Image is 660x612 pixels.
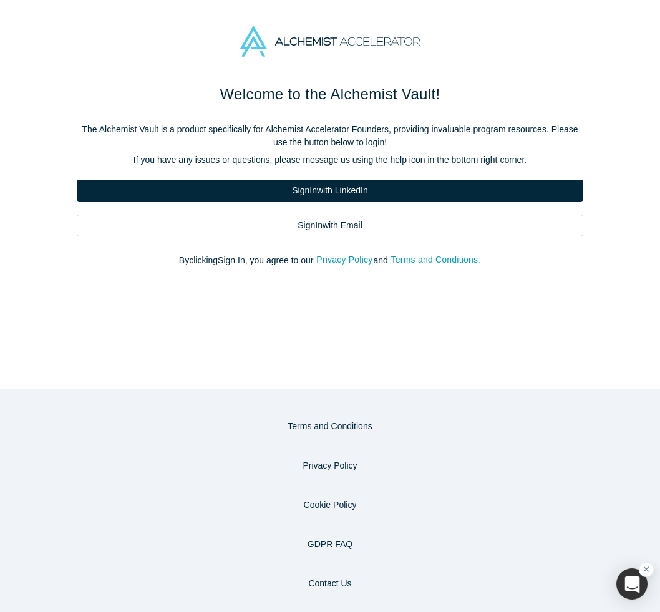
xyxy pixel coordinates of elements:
[289,455,370,477] button: Privacy Policy
[291,494,370,516] button: Cookie Policy
[295,573,364,595] button: Contact Us
[77,123,583,149] p: The Alchemist Vault is a product specifically for Alchemist Accelerator Founders, providing inval...
[77,180,583,202] a: SignInwith LinkedIn
[77,153,583,167] p: If you have any issues or questions, please message us using the help icon in the bottom right co...
[316,253,373,267] button: Privacy Policy
[77,83,583,105] h1: Welcome to the Alchemist Vault!
[77,254,583,267] p: By clicking Sign In , you agree to our and .
[294,533,366,555] a: GDPR FAQ
[274,415,385,437] button: Terms and Conditions
[391,253,479,267] button: Terms and Conditions
[77,215,583,236] a: SignInwith Email
[240,26,420,57] img: Alchemist Accelerator Logo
